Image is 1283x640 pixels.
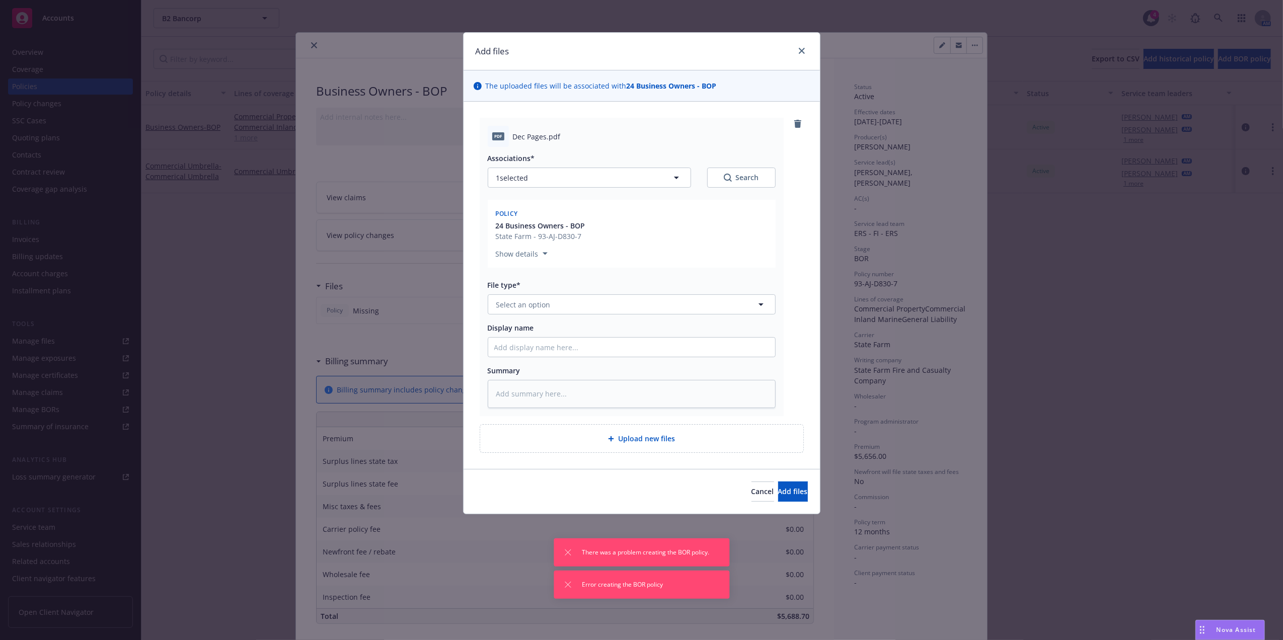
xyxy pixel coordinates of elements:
[582,548,709,557] span: There was a problem creating the BOR policy.
[1196,620,1209,639] div: Drag to move
[488,338,775,357] input: Add display name here...
[582,580,663,589] span: Error creating the BOR policy
[496,299,551,310] span: Select an option
[562,546,574,558] button: Dismiss notification
[1217,625,1256,634] span: Nova Assist
[488,294,776,314] button: Select an option
[562,579,574,591] button: Dismiss notification
[488,323,534,333] span: Display name
[1195,620,1265,640] button: Nova Assist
